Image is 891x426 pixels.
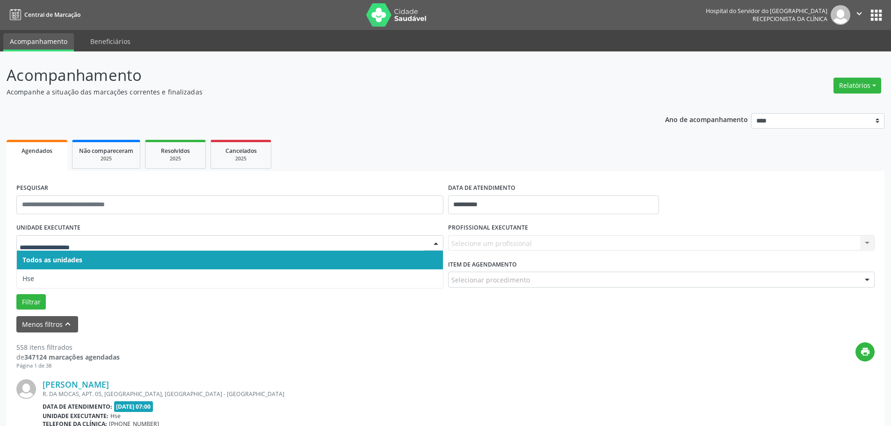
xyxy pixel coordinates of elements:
div: 2025 [79,155,133,162]
img: img [16,379,36,399]
a: Central de Marcação [7,7,80,22]
div: 558 itens filtrados [16,342,120,352]
i: print [860,347,870,357]
span: Resolvidos [161,147,190,155]
label: UNIDADE EXECUTANTE [16,221,80,235]
span: Recepcionista da clínica [753,15,827,23]
a: Beneficiários [84,33,137,50]
button: print [855,342,875,361]
i:  [854,8,864,19]
div: 2025 [152,155,199,162]
div: Hospital do Servidor do [GEOGRAPHIC_DATA] [706,7,827,15]
span: [DATE] 07:00 [114,401,153,412]
label: PESQUISAR [16,181,48,195]
span: Agendados [22,147,52,155]
span: Hse [22,274,34,283]
div: 2025 [217,155,264,162]
button: Relatórios [833,78,881,94]
a: Acompanhamento [3,33,74,51]
a: [PERSON_NAME] [43,379,109,390]
i: keyboard_arrow_up [63,319,73,329]
span: Não compareceram [79,147,133,155]
button: Filtrar [16,294,46,310]
label: PROFISSIONAL EXECUTANTE [448,221,528,235]
label: Item de agendamento [448,257,517,272]
b: Data de atendimento: [43,403,112,411]
span: Selecionar procedimento [451,275,530,285]
b: Unidade executante: [43,412,109,420]
div: Página 1 de 38 [16,362,120,370]
p: Ano de acompanhamento [665,113,748,125]
strong: 347124 marcações agendadas [24,353,120,361]
div: R. DA MOCAS, APT. 05, [GEOGRAPHIC_DATA], [GEOGRAPHIC_DATA] - [GEOGRAPHIC_DATA] [43,390,734,398]
p: Acompanhamento [7,64,621,87]
label: DATA DE ATENDIMENTO [448,181,515,195]
button: apps [868,7,884,23]
span: Central de Marcação [24,11,80,19]
img: img [831,5,850,25]
span: Todos as unidades [22,255,82,264]
p: Acompanhe a situação das marcações correntes e finalizadas [7,87,621,97]
span: Hse [110,412,121,420]
button:  [850,5,868,25]
button: Menos filtroskeyboard_arrow_up [16,316,78,332]
div: de [16,352,120,362]
span: Cancelados [225,147,257,155]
